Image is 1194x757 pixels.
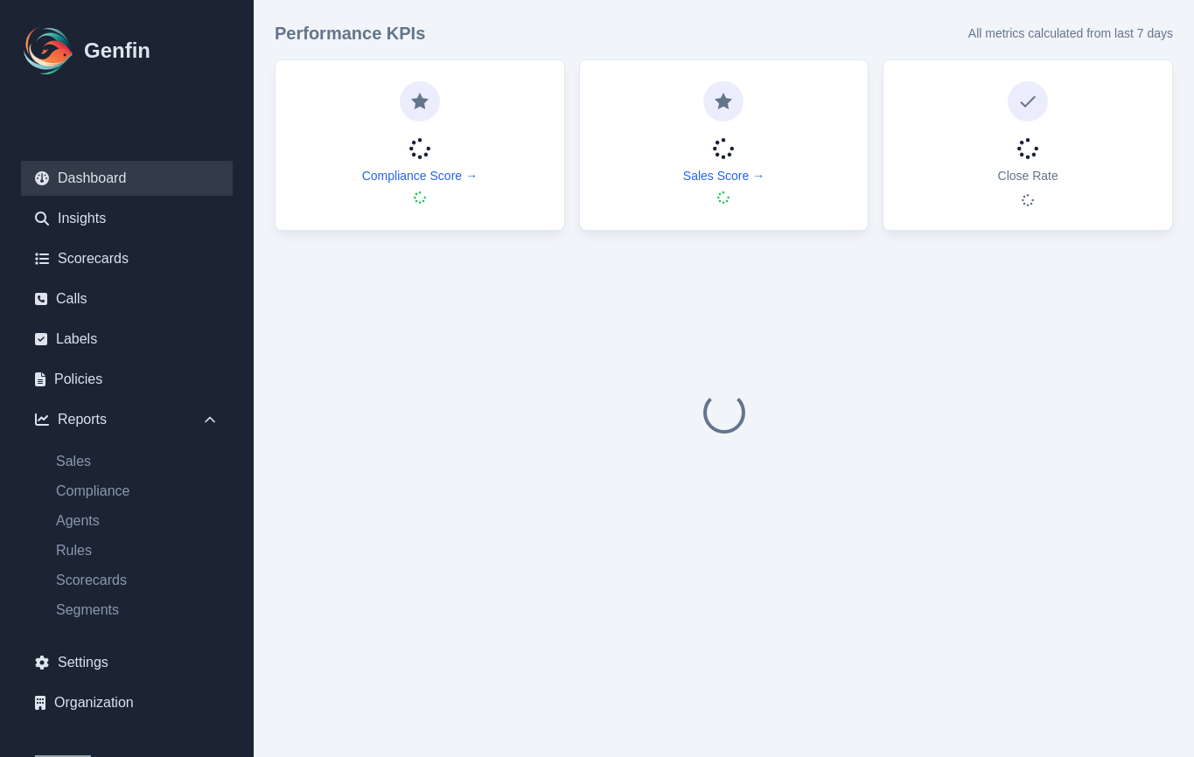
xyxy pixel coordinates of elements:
[42,600,233,621] a: Segments
[362,167,478,184] a: Compliance Score →
[42,540,233,561] a: Rules
[21,685,233,720] a: Organization
[42,451,233,472] a: Sales
[42,481,233,502] a: Compliance
[21,322,233,357] a: Labels
[21,645,233,680] a: Settings
[21,23,77,79] img: Logo
[42,510,233,531] a: Agents
[21,241,233,276] a: Scorecards
[21,402,233,437] div: Reports
[84,37,150,65] h1: Genfin
[275,21,425,45] h3: Performance KPIs
[21,161,233,196] a: Dashboard
[683,167,765,184] a: Sales Score →
[21,362,233,397] a: Policies
[21,281,233,316] a: Calls
[21,201,233,236] a: Insights
[968,24,1173,42] p: All metrics calculated from last 7 days
[998,167,1058,184] p: Close Rate
[42,570,233,591] a: Scorecards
